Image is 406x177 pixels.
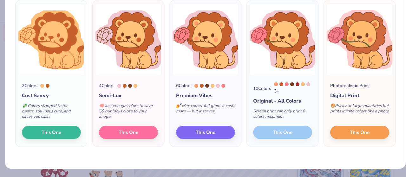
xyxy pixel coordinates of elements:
div: 4 Colors [99,82,115,89]
span: This One [196,129,215,136]
img: 10 color option [249,3,316,76]
div: 163 C [274,82,278,86]
div: 168 C [290,82,294,86]
div: 6 Colors [176,82,192,89]
div: Digital Print [330,92,389,99]
div: Cost Savvy [22,92,81,99]
img: 6 color option [172,3,239,76]
div: Max colors, full glam. It costs more — but it serves. [176,99,235,120]
div: 163 C [194,84,198,88]
div: 168 C [205,84,209,88]
div: 177 C [285,82,289,86]
span: This One [350,129,370,136]
div: 496 C [306,82,310,86]
img: 2 color option [18,3,84,76]
div: 1807 C [296,82,299,86]
div: Premium Vibes [176,92,235,99]
div: 3 + [274,82,312,94]
div: 7583 C [279,82,283,86]
div: 149 C [301,82,305,86]
div: Just enough colors to save $$ but looks close to your image. [99,99,158,126]
div: 7583 C [200,84,204,88]
div: 10 Colors [253,85,271,92]
div: 149 C [134,84,137,88]
div: 168 C [128,84,132,88]
div: 496 C [117,84,121,88]
button: This One [99,126,158,139]
div: 177 C [221,84,225,88]
div: Colors stripped to the basics, still looks cute, and saves you cash. [22,99,81,126]
div: Pricier at large quantities but prints infinite colors like a photo [330,99,389,120]
div: Photorealistic Print [330,82,369,89]
img: Photorealistic preview [326,3,393,76]
div: 7583 C [123,84,127,88]
span: This One [42,129,61,136]
img: 4 color option [95,3,161,76]
span: This One [119,129,138,136]
div: Original - All Colors [253,97,312,105]
div: 496 C [216,84,220,88]
span: 💸 [22,103,27,109]
div: 149 C [40,84,44,88]
button: This One [176,126,235,139]
div: 2 Colors [22,82,37,89]
span: 💅 [176,103,181,109]
div: Screen print can only print 8 colors maximum. [253,105,312,126]
button: This One [330,126,389,139]
div: Semi-Lux [99,92,158,99]
span: 🎨 [330,103,335,109]
div: 7583 C [46,84,49,88]
span: 🧠 [99,103,104,109]
div: 149 C [211,84,214,88]
button: This One [22,126,81,139]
